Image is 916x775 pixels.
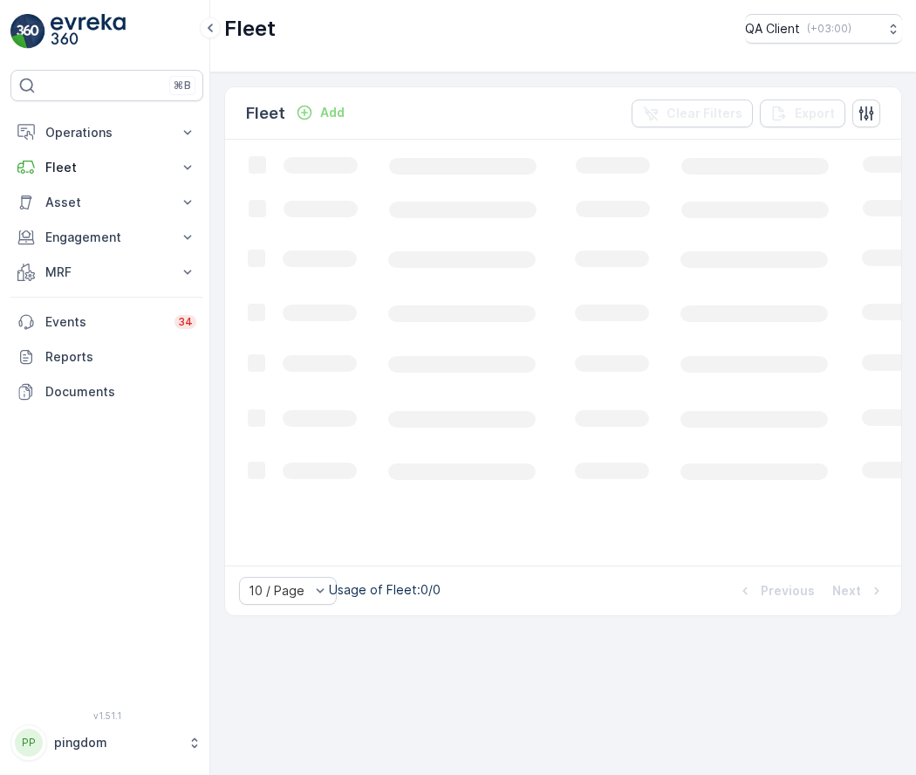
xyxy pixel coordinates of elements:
[45,348,196,366] p: Reports
[45,264,168,281] p: MRF
[329,581,441,599] p: Usage of Fleet : 0/0
[246,101,285,126] p: Fleet
[45,159,168,176] p: Fleet
[745,20,800,38] p: QA Client
[10,115,203,150] button: Operations
[10,150,203,185] button: Fleet
[832,582,861,600] p: Next
[45,124,168,141] p: Operations
[320,104,345,121] p: Add
[54,734,179,751] p: pingdom
[289,102,352,123] button: Add
[10,255,203,290] button: MRF
[760,99,845,127] button: Export
[10,220,203,255] button: Engagement
[745,14,902,44] button: QA Client(+03:00)
[10,374,203,409] a: Documents
[178,315,193,329] p: 34
[224,15,276,43] p: Fleet
[735,580,817,601] button: Previous
[10,710,203,721] span: v 1.51.1
[45,313,164,331] p: Events
[174,79,191,93] p: ⌘B
[45,194,168,211] p: Asset
[761,582,815,600] p: Previous
[10,724,203,761] button: PPpingdom
[45,229,168,246] p: Engagement
[10,305,203,339] a: Events34
[10,14,45,49] img: logo
[666,105,742,122] p: Clear Filters
[632,99,753,127] button: Clear Filters
[10,339,203,374] a: Reports
[795,105,835,122] p: Export
[10,185,203,220] button: Asset
[15,729,43,757] div: PP
[45,383,196,401] p: Documents
[807,22,851,36] p: ( +03:00 )
[51,14,126,49] img: logo_light-DOdMpM7g.png
[831,580,887,601] button: Next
